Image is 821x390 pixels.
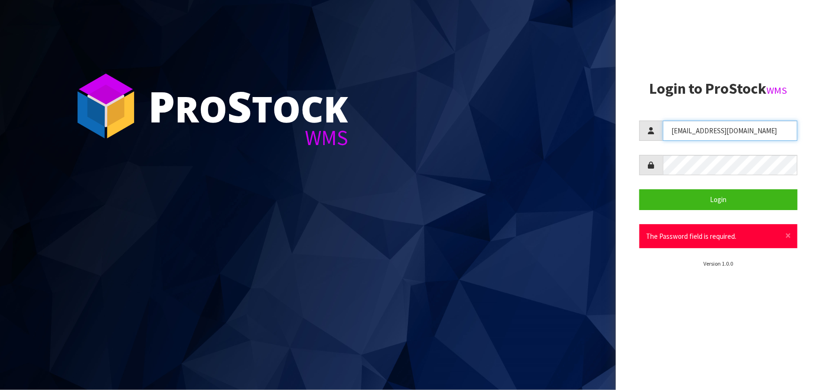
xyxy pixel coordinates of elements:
[227,77,252,135] span: S
[703,260,733,267] small: Version 1.0.0
[148,77,175,135] span: P
[767,84,788,97] small: WMS
[639,189,797,210] button: Login
[71,71,141,141] img: ProStock Cube
[785,229,791,242] span: ×
[646,231,781,241] li: The Password field is required.
[639,81,797,97] h2: Login to ProStock
[148,85,348,127] div: ro tock
[148,127,348,148] div: WMS
[663,121,797,141] input: Username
